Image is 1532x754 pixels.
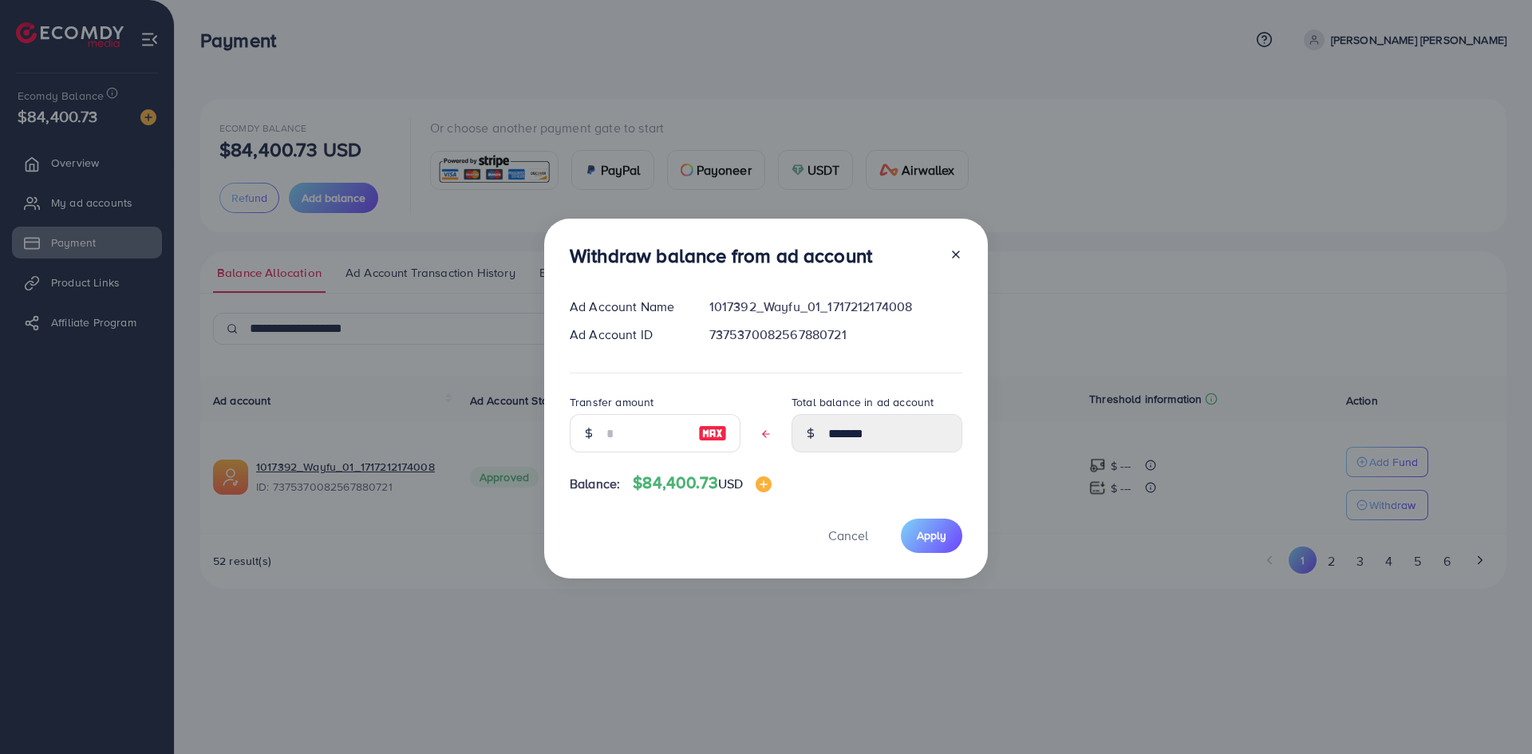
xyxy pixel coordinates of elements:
img: image [756,476,772,492]
label: Total balance in ad account [792,394,934,410]
div: Ad Account ID [557,326,697,344]
img: image [698,424,727,443]
span: Balance: [570,475,620,493]
button: Apply [901,519,962,553]
div: 1017392_Wayfu_01_1717212174008 [697,298,975,316]
h3: Withdraw balance from ad account [570,244,872,267]
span: Cancel [828,527,868,544]
span: USD [718,475,743,492]
label: Transfer amount [570,394,653,410]
div: Ad Account Name [557,298,697,316]
h4: $84,400.73 [633,473,772,493]
span: Apply [917,527,946,543]
div: 7375370082567880721 [697,326,975,344]
button: Cancel [808,519,888,553]
iframe: Chat [1464,682,1520,742]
